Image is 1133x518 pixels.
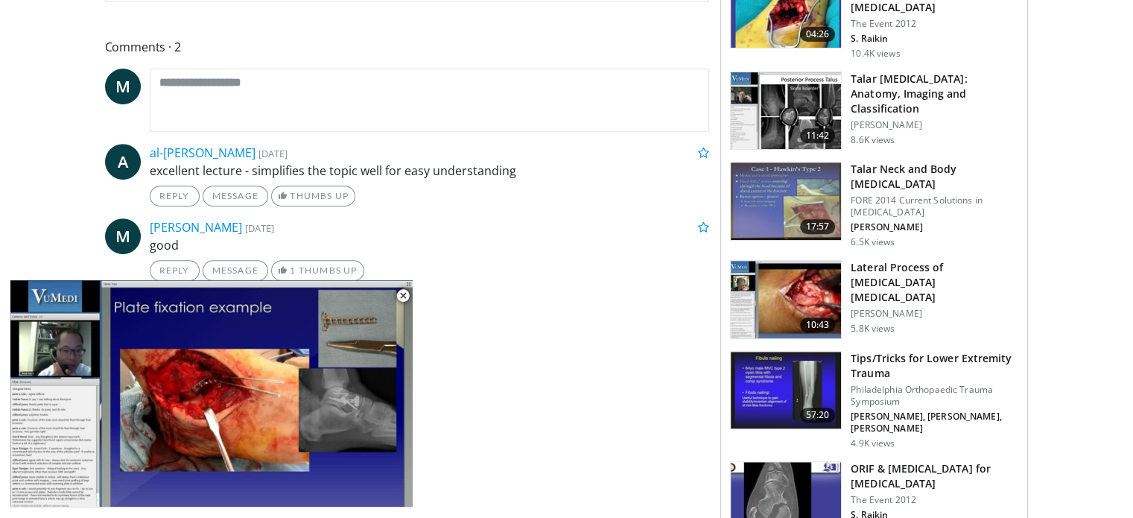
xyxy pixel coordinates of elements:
[851,119,1018,131] p: [PERSON_NAME]
[851,195,1018,218] p: FORE 2014 Current Solutions in [MEDICAL_DATA]
[800,27,836,42] span: 04:26
[800,318,836,332] span: 10:43
[731,72,841,150] img: d1a6dcb7-fc99-4146-b836-16ae8d4f472c.150x105_q85_crop-smart_upscale.jpg
[800,219,836,234] span: 17:57
[271,260,364,281] a: 1 Thumbs Up
[388,280,418,312] button: Close
[271,186,355,206] a: Thumbs Up
[105,69,141,104] a: M
[150,219,242,236] a: [PERSON_NAME]
[150,186,200,206] a: Reply
[851,411,1018,435] p: [PERSON_NAME], [PERSON_NAME], [PERSON_NAME]
[851,308,1018,320] p: [PERSON_NAME]
[245,221,274,235] small: [DATE]
[105,144,141,180] a: A
[851,323,895,335] p: 5.8K views
[731,162,841,240] img: 93b886b1-a092-4fbd-b2a3-fcdc57987a5e.150x105_q85_crop-smart_upscale.jpg
[105,37,710,57] span: Comments 2
[10,280,413,508] video-js: Video Player
[851,461,1018,491] h3: ORIF & [MEDICAL_DATA] for [MEDICAL_DATA]
[851,384,1018,408] p: Philadelphia Orthopaedic Trauma Symposium
[800,128,836,143] span: 11:42
[150,162,710,180] p: excellent lecture - simplifies the topic well for easy understanding
[851,72,1018,116] h3: Talar [MEDICAL_DATA]: Anatomy, Imaging and Classification
[851,48,900,60] p: 10.4K views
[258,147,288,160] small: [DATE]
[150,236,710,254] p: good
[851,221,1018,233] p: [PERSON_NAME]
[851,260,1018,305] h3: Lateral Process of [MEDICAL_DATA] [MEDICAL_DATA]
[851,438,895,449] p: 4.9K views
[800,408,836,423] span: 57:20
[150,260,200,281] a: Reply
[851,33,1018,45] p: S. Raikin
[851,494,1018,506] p: The Event 2012
[851,134,895,146] p: 8.6K views
[730,72,1018,151] a: 11:42 Talar [MEDICAL_DATA]: Anatomy, Imaging and Classification [PERSON_NAME] 8.6K views
[105,218,141,254] a: M
[851,236,895,248] p: 6.5K views
[203,186,268,206] a: Message
[290,265,296,276] span: 1
[851,18,1018,30] p: The Event 2012
[203,260,268,281] a: Message
[730,351,1018,449] a: 57:20 Tips/Tricks for Lower Extremity Trauma Philadelphia Orthopaedic Trauma Symposium [PERSON_NA...
[731,261,841,338] img: dbabc91a-1d30-4a2b-a470-06da14aae35b.150x105_q85_crop-smart_upscale.jpg
[851,162,1018,192] h3: Talar Neck and Body [MEDICAL_DATA]
[730,260,1018,339] a: 10:43 Lateral Process of [MEDICAL_DATA] [MEDICAL_DATA] [PERSON_NAME] 5.8K views
[731,352,841,429] img: f3170e45-502c-4622-b10e-4b130f9ea5fd.150x105_q85_crop-smart_upscale.jpg
[730,162,1018,248] a: 17:57 Talar Neck and Body [MEDICAL_DATA] FORE 2014 Current Solutions in [MEDICAL_DATA] [PERSON_NA...
[851,351,1018,381] h3: Tips/Tricks for Lower Extremity Trauma
[150,145,256,161] a: al-[PERSON_NAME]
